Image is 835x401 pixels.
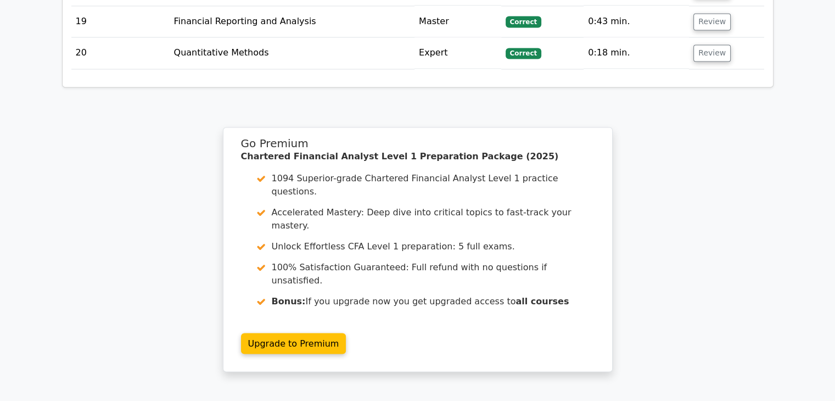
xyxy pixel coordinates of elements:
td: 0:43 min. [584,6,689,37]
td: Financial Reporting and Analysis [170,6,415,37]
button: Review [693,13,731,30]
td: 0:18 min. [584,37,689,69]
td: 20 [71,37,170,69]
button: Review [693,44,731,62]
td: Expert [414,37,501,69]
td: Quantitative Methods [170,37,415,69]
span: Correct [506,48,541,59]
td: Master [414,6,501,37]
a: Upgrade to Premium [241,333,346,354]
span: Correct [506,16,541,27]
td: 19 [71,6,170,37]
